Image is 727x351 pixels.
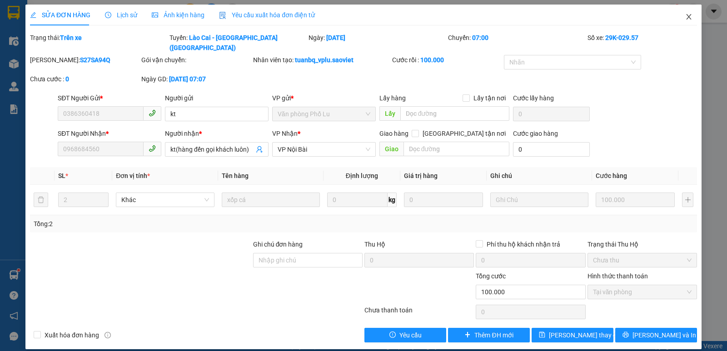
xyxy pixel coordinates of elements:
[141,74,251,84] div: Ngày GD:
[490,193,588,207] input: Ghi Chú
[141,55,251,65] div: Gói vận chuyển:
[256,146,263,153] span: user-add
[379,94,406,102] span: Lấy hàng
[295,56,354,64] b: tuanbq_vplu.saoviet
[219,11,315,19] span: Yêu cầu xuất hóa đơn điện tử
[593,253,692,267] span: Chưa thu
[388,193,397,207] span: kg
[121,193,209,207] span: Khác
[476,272,506,280] span: Tổng cước
[278,107,370,121] span: Văn phòng Phố Lu
[60,34,82,41] b: Trên xe
[588,272,648,280] label: Hình thức thanh toán
[632,330,696,340] span: [PERSON_NAME] và In
[622,331,629,339] span: printer
[169,75,206,83] b: [DATE] 07:07
[222,172,249,179] span: Tên hàng
[596,172,627,179] span: Cước hàng
[587,33,698,53] div: Số xe:
[470,93,509,103] span: Lấy tận nơi
[419,129,509,138] span: [GEOGRAPHIC_DATA] tận nơi
[30,12,36,18] span: edit
[222,193,320,207] input: VD: Bàn, Ghế
[487,167,592,185] th: Ghi chú
[272,93,376,103] div: VP gửi
[58,93,161,103] div: SĐT Người Gửi
[41,330,103,340] span: Xuất hóa đơn hàng
[253,55,391,65] div: Nhân viên tạo:
[513,107,590,121] input: Cước lấy hàng
[169,33,308,53] div: Tuyến:
[682,193,693,207] button: plus
[253,253,363,267] input: Ghi chú đơn hàng
[29,33,169,53] div: Trạng thái:
[105,12,111,18] span: clock-circle
[379,130,408,137] span: Giao hàng
[105,11,137,19] span: Lịch sử
[278,143,370,156] span: VP Nội Bài
[472,34,488,41] b: 07:00
[65,75,69,83] b: 0
[399,330,422,340] span: Yêu cầu
[165,129,269,138] div: Người nhận
[447,33,587,53] div: Chuyến:
[588,239,697,249] div: Trạng thái Thu Hộ
[539,331,545,339] span: save
[596,193,675,207] input: 0
[80,56,110,64] b: S27SA94Q
[364,328,446,342] button: exclamation-circleYêu cầu
[379,142,403,156] span: Giao
[58,172,65,179] span: SL
[105,332,111,338] span: info-circle
[34,219,281,229] div: Tổng: 2
[34,193,48,207] button: delete
[448,328,530,342] button: plusThêm ĐH mới
[169,34,278,51] b: Lào Cai - [GEOGRAPHIC_DATA] ([GEOGRAPHIC_DATA])
[379,106,400,121] span: Lấy
[116,172,150,179] span: Đơn vị tính
[392,55,502,65] div: Cước rồi :
[253,241,303,248] label: Ghi chú đơn hàng
[363,305,475,321] div: Chưa thanh toán
[30,55,139,65] div: [PERSON_NAME]:
[308,33,447,53] div: Ngày:
[364,241,385,248] span: Thu Hộ
[483,239,564,249] span: Phí thu hộ khách nhận trả
[404,172,438,179] span: Giá trị hàng
[593,285,692,299] span: Tại văn phòng
[685,13,692,20] span: close
[513,142,590,157] input: Cước giao hàng
[58,129,161,138] div: SĐT Người Nhận
[420,56,444,64] b: 100.000
[549,330,622,340] span: [PERSON_NAME] thay đổi
[676,5,702,30] button: Close
[513,130,558,137] label: Cước giao hàng
[474,330,513,340] span: Thêm ĐH mới
[605,34,638,41] b: 29K-029.57
[389,331,396,339] span: exclamation-circle
[404,193,483,207] input: 0
[326,34,345,41] b: [DATE]
[165,93,269,103] div: Người gửi
[532,328,613,342] button: save[PERSON_NAME] thay đổi
[149,109,156,117] span: phone
[403,142,510,156] input: Dọc đường
[346,172,378,179] span: Định lượng
[400,106,510,121] input: Dọc đường
[464,331,471,339] span: plus
[272,130,298,137] span: VP Nhận
[30,11,90,19] span: SỬA ĐƠN HÀNG
[149,145,156,152] span: phone
[152,12,158,18] span: picture
[219,12,226,19] img: icon
[513,94,554,102] label: Cước lấy hàng
[152,11,204,19] span: Ảnh kiện hàng
[30,74,139,84] div: Chưa cước :
[615,328,697,342] button: printer[PERSON_NAME] và In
